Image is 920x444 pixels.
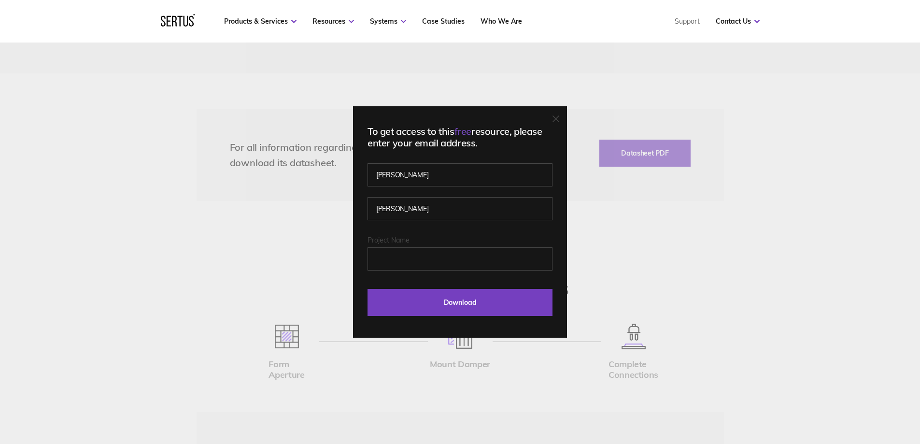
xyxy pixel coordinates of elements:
[481,17,522,26] a: Who We Are
[224,17,297,26] a: Products & Services
[312,17,354,26] a: Resources
[368,163,552,186] input: First name*
[675,17,700,26] a: Support
[454,125,471,137] span: free
[716,17,760,26] a: Contact Us
[368,236,410,244] span: Project Name
[368,126,552,149] div: To get access to this resource, please enter your email address.
[370,17,406,26] a: Systems
[368,197,552,220] input: Last name*
[746,332,920,444] iframe: Chat Widget
[422,17,465,26] a: Case Studies
[368,289,552,316] input: Download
